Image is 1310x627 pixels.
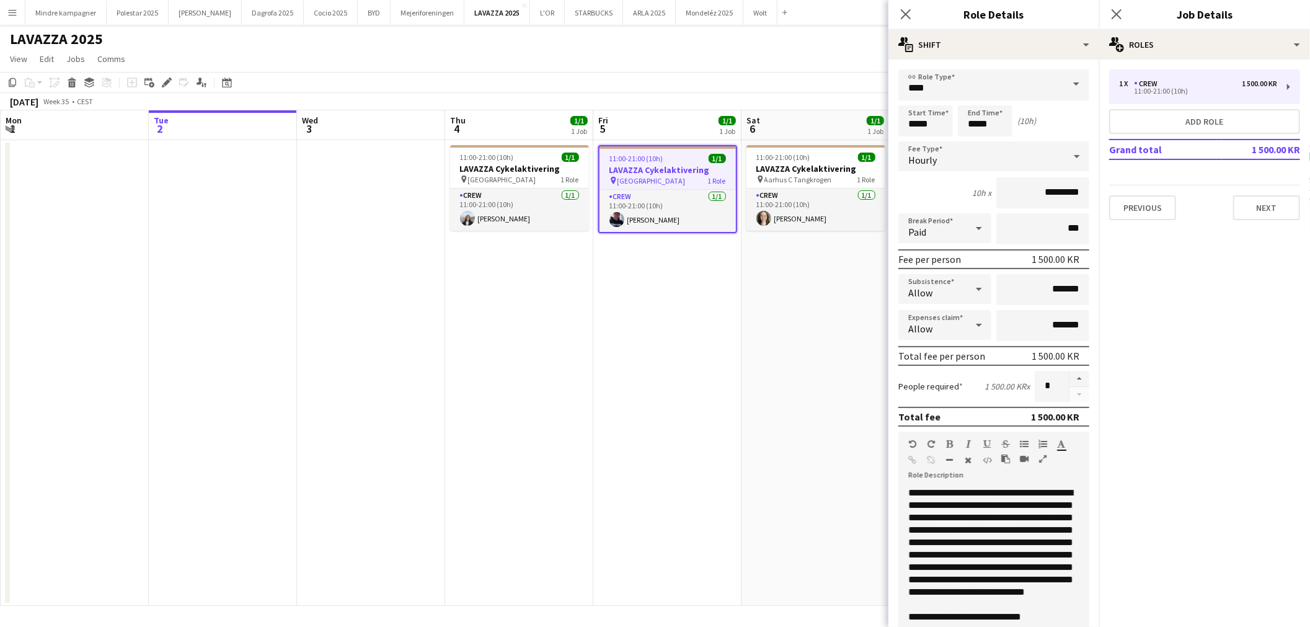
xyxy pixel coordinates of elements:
div: 1 500.00 KR [1032,253,1079,265]
h3: LAVAZZA Cykelaktivering [450,163,589,174]
h3: Role Details [888,6,1099,22]
div: 1 Job [571,127,587,136]
app-job-card: 11:00-21:00 (10h)1/1LAVAZZA Cykelaktivering [GEOGRAPHIC_DATA]1 RoleCrew1/111:00-21:00 (10h)[PERSO... [598,145,737,233]
button: Mejeriforeningen [391,1,464,25]
span: Sat [746,115,760,126]
button: Previous [1109,195,1176,220]
h3: LAVAZZA Cykelaktivering [746,163,885,174]
span: 6 [745,122,760,136]
button: ARLA 2025 [623,1,676,25]
app-job-card: 11:00-21:00 (10h)1/1LAVAZZA Cykelaktivering [GEOGRAPHIC_DATA]1 RoleCrew1/111:00-21:00 (10h)[PERSO... [450,145,589,231]
button: Clear Formatting [964,455,973,465]
span: 11:00-21:00 (10h) [756,153,810,162]
span: Tue [154,115,169,126]
span: [GEOGRAPHIC_DATA] [468,175,536,184]
app-card-role: Crew1/111:00-21:00 (10h)[PERSON_NAME] [600,190,736,232]
span: View [10,53,27,64]
span: Aarhus C Tangkrogen [764,175,832,184]
h3: LAVAZZA Cykelaktivering [600,164,736,176]
button: LAVAZZA 2025 [464,1,530,25]
span: 1/1 [709,154,726,163]
span: Fri [598,115,608,126]
button: STARBUCKS [565,1,623,25]
button: Strikethrough [1001,439,1010,449]
span: Mon [6,115,22,126]
span: 1 Role [857,175,875,184]
button: Wolt [743,1,777,25]
span: 1 Role [561,175,579,184]
button: Fullscreen [1038,454,1047,464]
button: Polestar 2025 [107,1,169,25]
span: 5 [596,122,608,136]
button: Mondeléz 2025 [676,1,743,25]
label: People required [898,381,963,392]
span: 4 [448,122,466,136]
div: 1 x [1119,79,1134,88]
span: Allow [908,287,932,299]
span: Thu [450,115,466,126]
td: Grand total [1109,140,1222,159]
a: Edit [35,51,59,67]
button: Horizontal Line [945,455,954,465]
div: 1 500.00 KR [1242,79,1277,88]
div: 1 Job [719,127,735,136]
span: Wed [302,115,318,126]
td: 1 500.00 KR [1222,140,1300,159]
app-card-role: Crew1/111:00-21:00 (10h)[PERSON_NAME] [450,189,589,231]
h1: LAVAZZA 2025 [10,30,103,48]
button: Cocio 2025 [304,1,358,25]
button: Unordered List [1020,439,1029,449]
div: [DATE] [10,96,38,108]
span: 1 [4,122,22,136]
span: 11:00-21:00 (10h) [609,154,663,163]
button: BYD [358,1,391,25]
h3: Job Details [1099,6,1310,22]
a: Comms [92,51,130,67]
div: 1 Job [867,127,883,136]
a: View [5,51,32,67]
div: 10h x [972,187,991,198]
a: Jobs [61,51,90,67]
button: Increase [1069,371,1089,387]
div: 11:00-21:00 (10h) [1119,88,1277,94]
button: Dagrofa 2025 [242,1,304,25]
button: Text Color [1057,439,1066,449]
button: Add role [1109,109,1300,134]
span: 1/1 [570,116,588,125]
button: Next [1233,195,1300,220]
div: 1 500.00 KR [1031,411,1079,423]
button: Underline [983,439,991,449]
span: Allow [908,322,932,335]
div: Total fee per person [898,350,985,362]
div: 1 500.00 KR x [985,381,1030,392]
span: Comms [97,53,125,64]
app-card-role: Crew1/111:00-21:00 (10h)[PERSON_NAME] [746,189,885,231]
div: Roles [1099,30,1310,60]
span: 3 [300,122,318,136]
span: 1/1 [562,153,579,162]
span: [GEOGRAPHIC_DATA] [617,176,686,185]
span: Hourly [908,154,937,166]
div: Fee per person [898,253,961,265]
button: Italic [964,439,973,449]
button: Paste as plain text [1001,454,1010,464]
span: Week 35 [41,97,72,106]
button: Insert video [1020,454,1029,464]
span: 1 Role [708,176,726,185]
button: Undo [908,439,917,449]
span: 1/1 [858,153,875,162]
button: Redo [927,439,936,449]
div: (10h) [1017,115,1036,127]
app-job-card: 11:00-21:00 (10h)1/1LAVAZZA Cykelaktivering Aarhus C Tangkrogen1 RoleCrew1/111:00-21:00 (10h)[PER... [746,145,885,231]
button: Ordered List [1038,439,1047,449]
div: Crew [1134,79,1162,88]
span: Edit [40,53,54,64]
div: Shift [888,30,1099,60]
span: 11:00-21:00 (10h) [460,153,514,162]
button: Mindre kampagner [25,1,107,25]
div: 1 500.00 KR [1032,350,1079,362]
span: 2 [152,122,169,136]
